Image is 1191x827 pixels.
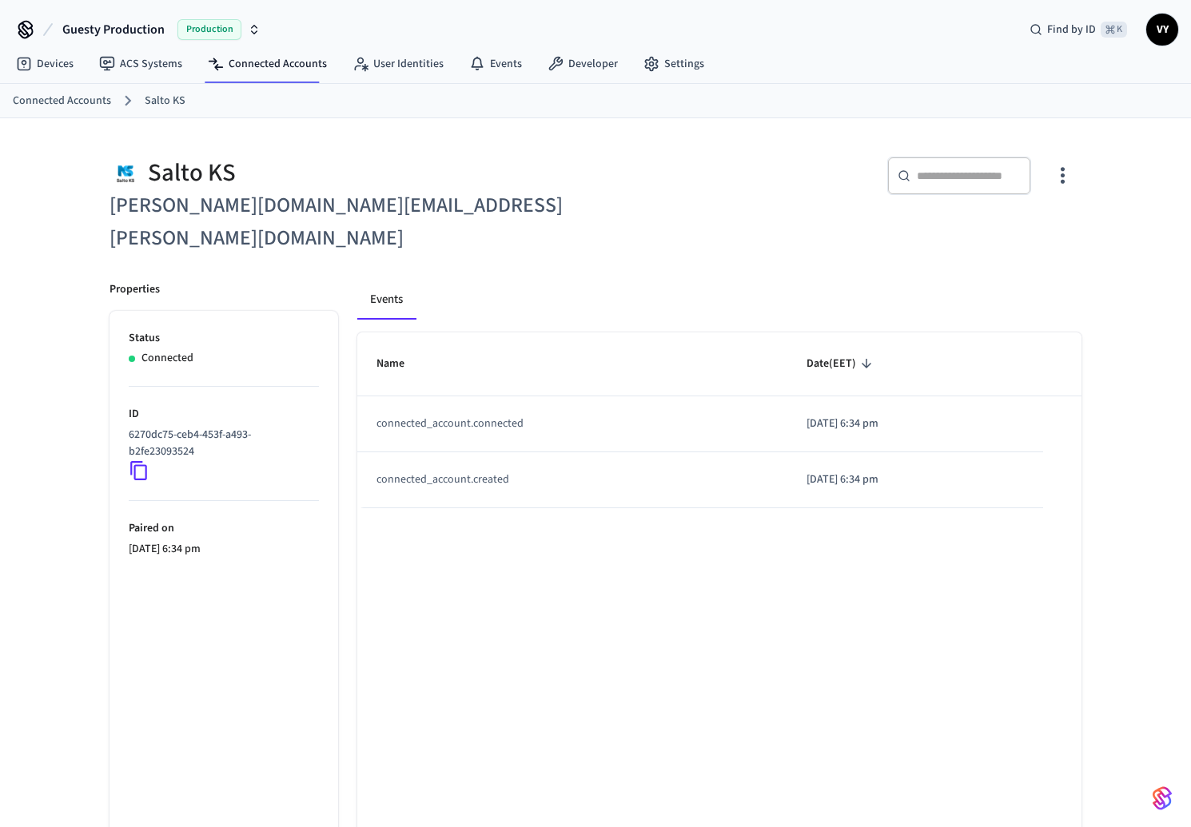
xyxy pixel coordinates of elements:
[1146,14,1178,46] button: VY
[129,406,319,423] p: ID
[86,50,195,78] a: ACS Systems
[631,50,717,78] a: Settings
[456,50,535,78] a: Events
[1101,22,1127,38] span: ⌘ K
[129,330,319,347] p: Status
[1153,785,1172,811] img: SeamLogoGradient.69752ec5.svg
[177,19,241,40] span: Production
[376,352,425,376] span: Name
[129,541,319,558] p: [DATE] 6:34 pm
[141,350,193,367] p: Connected
[195,50,340,78] a: Connected Accounts
[357,332,1081,508] table: sticky table
[62,20,165,39] span: Guesty Production
[1148,15,1177,44] span: VY
[807,471,1024,488] p: [DATE] 6:34 pm
[535,50,631,78] a: Developer
[357,281,416,320] button: Events
[1017,15,1140,44] div: Find by ID⌘ K
[110,189,586,255] h6: [PERSON_NAME][DOMAIN_NAME][EMAIL_ADDRESS][PERSON_NAME][DOMAIN_NAME]
[357,396,787,452] td: connected_account.connected
[807,415,1024,432] p: [DATE] 6:34 pm
[3,50,86,78] a: Devices
[340,50,456,78] a: User Identities
[129,427,313,460] p: 6270dc75-ceb4-453f-a493-b2fe23093524
[110,157,586,189] div: Salto KS
[1047,22,1096,38] span: Find by ID
[357,452,787,508] td: connected_account.created
[129,520,319,537] p: Paired on
[110,157,141,189] img: Salto KS Logo
[145,93,185,109] a: Salto KS
[357,281,1081,320] div: connected account tabs
[807,352,877,376] span: Date(EET)
[110,281,160,298] p: Properties
[13,93,111,109] a: Connected Accounts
